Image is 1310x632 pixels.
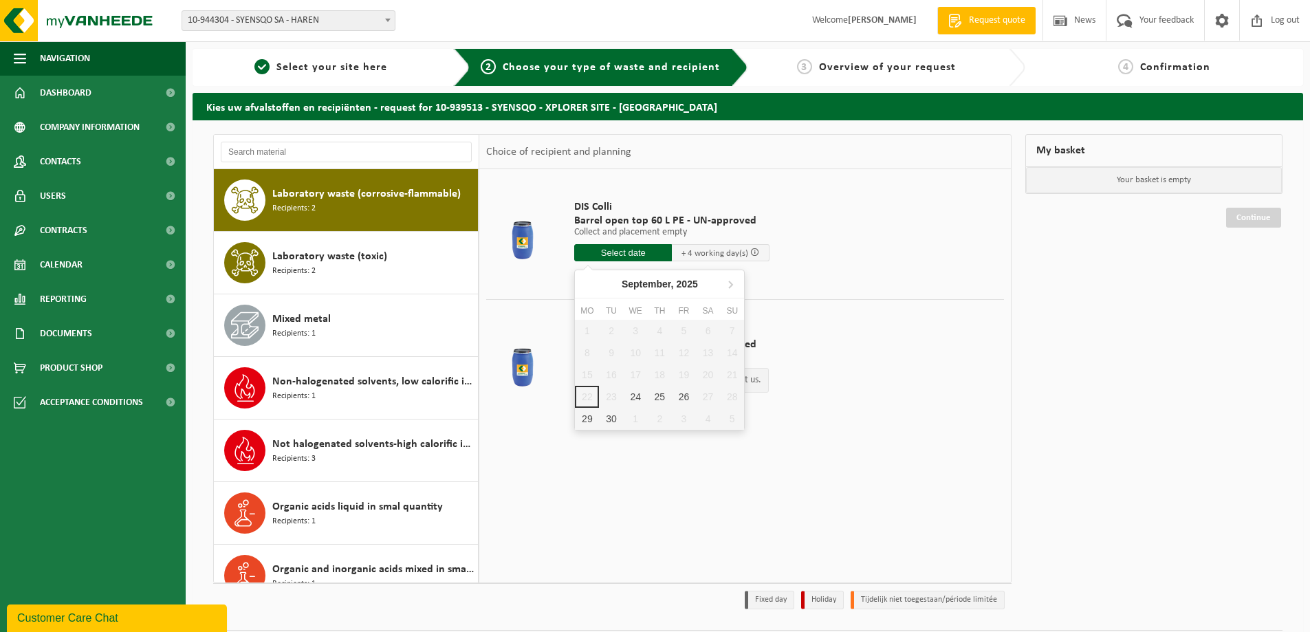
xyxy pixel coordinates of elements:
a: 1Select your site here [199,59,443,76]
button: Mixed metal Recipients: 1 [214,294,479,357]
strong: [PERSON_NAME] [848,15,917,25]
div: 1 [624,408,648,430]
span: 10-944304 - SYENSQO SA - HAREN [182,11,395,30]
span: Company information [40,110,140,144]
a: Request quote [937,7,1036,34]
div: My basket [1025,134,1282,167]
span: Laboratory waste (corrosive-flammable) [272,186,461,202]
div: Tu [599,304,623,318]
p: Your basket is empty [1026,167,1282,193]
div: 30 [599,408,623,430]
h2: Kies uw afvalstoffen en recipiënten - request for 10-939513 - SYENSQO - XPLORER SITE - [GEOGRAPHI... [193,93,1303,120]
iframe: chat widget [7,602,230,632]
span: 2 [481,59,496,74]
span: Organic acids liquid in smal quantity [272,499,443,515]
button: Not halogenated solvents-high calorific in small packaging Recipients: 3 [214,419,479,482]
span: Acceptance conditions [40,385,143,419]
span: Product Shop [40,351,102,385]
span: Recipients: 3 [272,453,316,466]
div: Choice of recipient and planning [479,135,638,169]
button: Organic acids liquid in smal quantity Recipients: 1 [214,482,479,545]
span: Confirmation [1140,62,1210,73]
p: Collect and placement empty [574,228,769,237]
span: Contracts [40,213,87,248]
div: 26 [672,386,696,408]
span: Not halogenated solvents-high calorific in small packaging [272,436,474,453]
span: Choose your type of waste and recipient [503,62,720,73]
li: Tijdelijk niet toegestaan/période limitée [851,591,1005,609]
div: Fr [672,304,696,318]
div: Sa [696,304,720,318]
span: Users [40,179,66,213]
span: Reporting [40,282,87,316]
span: Recipients: 2 [272,202,316,215]
button: Laboratory waste (toxic) Recipients: 2 [214,232,479,294]
div: Th [648,304,672,318]
button: Non-halogenated solvents, low calorific in small packages Recipients: 1 [214,357,479,419]
div: 29 [575,408,599,430]
span: Recipients: 1 [272,515,316,528]
span: Dashboard [40,76,91,110]
span: Recipients: 1 [272,578,316,591]
span: Organic and inorganic acids mixed in small packaging (liquid) [272,561,474,578]
span: Request quote [965,14,1029,28]
span: Recipients: 1 [272,390,316,403]
span: 3 [797,59,812,74]
span: Navigation [40,41,90,76]
span: Contacts [40,144,81,179]
span: + 4 working day(s) [681,249,748,258]
i: 2025 [677,279,698,289]
span: Overview of your request [819,62,956,73]
div: 2 [648,408,672,430]
input: Select date [574,244,672,261]
span: Select your site here [276,62,387,73]
div: 24 [624,386,648,408]
span: Recipients: 1 [272,327,316,340]
button: Laboratory waste (corrosive-flammable) Recipients: 2 [214,169,479,232]
input: Search material [221,142,472,162]
span: DIS Colli [574,200,769,214]
li: Holiday [801,591,844,609]
div: 25 [648,386,672,408]
span: 1 [254,59,270,74]
a: Continue [1226,208,1281,228]
li: Fixed day [745,591,794,609]
span: Barrel open top 60 L PE - UN-approved [574,214,769,228]
div: September, [616,273,703,295]
span: Non-halogenated solvents, low calorific in small packages [272,373,474,390]
span: Documents [40,316,92,351]
span: Recipients: 2 [272,265,316,278]
div: 3 [672,408,696,430]
span: 4 [1118,59,1133,74]
span: 10-944304 - SYENSQO SA - HAREN [182,10,395,31]
span: Calendar [40,248,83,282]
button: Organic and inorganic acids mixed in small packaging (liquid) Recipients: 1 [214,545,479,607]
div: We [624,304,648,318]
div: Su [720,304,744,318]
span: Laboratory waste (toxic) [272,248,387,265]
span: Mixed metal [272,311,331,327]
div: Mo [575,304,599,318]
